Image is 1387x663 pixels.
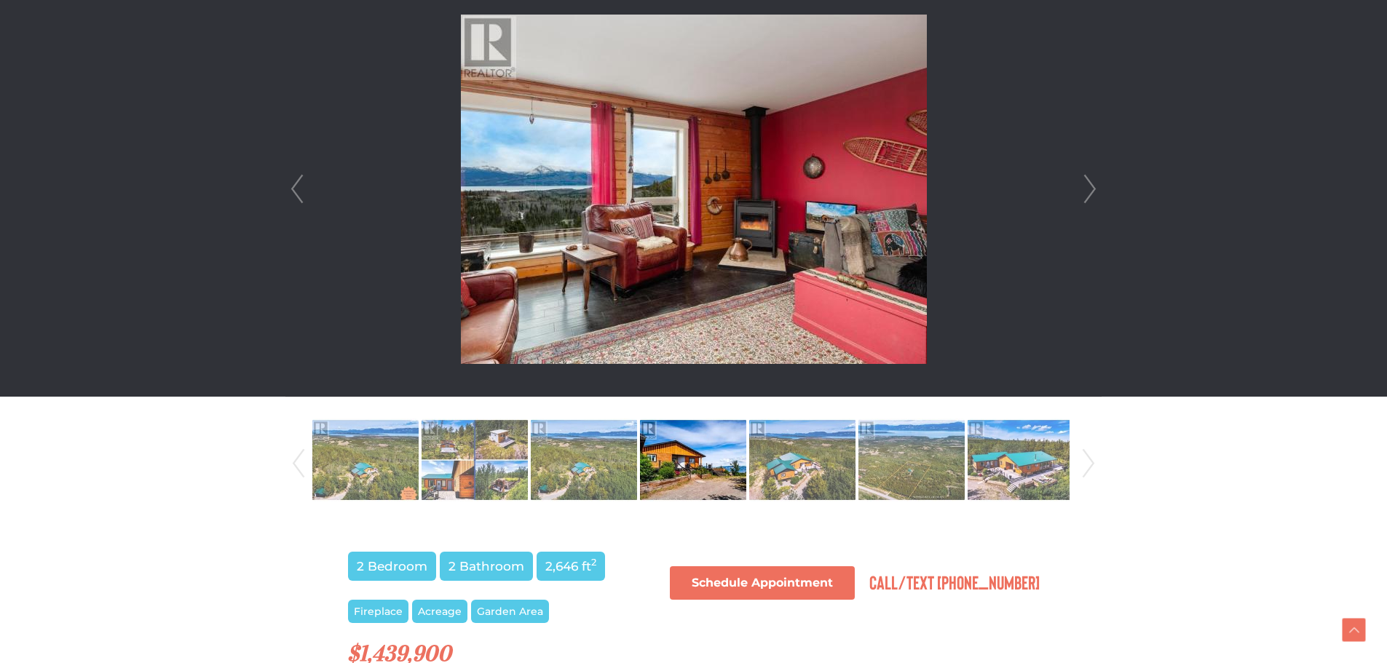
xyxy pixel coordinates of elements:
[288,414,309,513] a: Prev
[531,418,637,501] img: Property-28232953-Photo-3.jpg
[312,418,419,501] img: Property-28232953-Photo-1.jpg
[670,566,855,600] a: Schedule Appointment
[591,557,596,568] sup: 2
[640,418,746,501] img: Property-28232953-Photo-4.jpg
[858,418,965,501] img: Property-28232953-Photo-6.jpg
[749,418,855,501] img: Property-28232953-Photo-5.jpg
[471,600,549,623] span: Garden Area
[968,418,1074,501] img: Property-28232953-Photo-7.jpg
[461,15,927,364] img: 1745 North Klondike Highway, Whitehorse North, Yukon Y1A 7A2 - Photo 12 - 16421
[440,552,533,581] span: 2 Bathroom
[537,552,605,581] span: 2,646 ft
[1078,414,1099,513] a: Next
[692,577,833,589] span: Schedule Appointment
[348,552,436,581] span: 2 Bedroom
[869,571,1040,593] span: Call/Text [PHONE_NUMBER]
[348,600,408,623] span: Fireplace
[422,418,528,501] img: Property-28232953-Photo-2.jpg
[412,600,467,623] span: Acreage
